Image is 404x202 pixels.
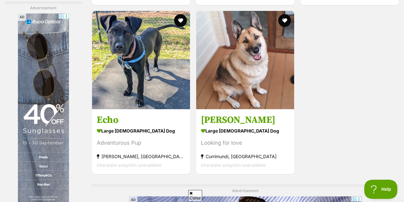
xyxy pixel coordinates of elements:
[97,139,185,147] div: Adventurous Pup
[364,180,398,199] iframe: Help Scout Beacon - Open
[201,114,289,126] h3: [PERSON_NAME]
[201,139,289,147] div: Looking for love
[97,114,185,126] h3: Echo
[97,162,162,168] span: Interstate adoption unavailable
[97,126,185,135] strong: large [DEMOGRAPHIC_DATA] Dog
[201,162,266,168] span: Interstate adoption unavailable
[97,152,185,161] strong: [PERSON_NAME], [GEOGRAPHIC_DATA]
[174,14,187,27] button: favourite
[92,11,190,109] img: Echo - Great Dane Dog
[92,109,190,174] a: Echo large [DEMOGRAPHIC_DATA] Dog Adventurous Pup [PERSON_NAME], [GEOGRAPHIC_DATA] Interstate ado...
[18,13,26,21] span: AD
[201,126,289,135] strong: large [DEMOGRAPHIC_DATA] Dog
[196,109,294,174] a: [PERSON_NAME] large [DEMOGRAPHIC_DATA] Dog Looking for love Currimundi, [GEOGRAPHIC_DATA] Interst...
[188,190,202,201] span: Close
[278,14,291,27] button: favourite
[201,152,289,161] strong: Currimundi, [GEOGRAPHIC_DATA]
[196,11,294,109] img: Billie - German Shepherd Dog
